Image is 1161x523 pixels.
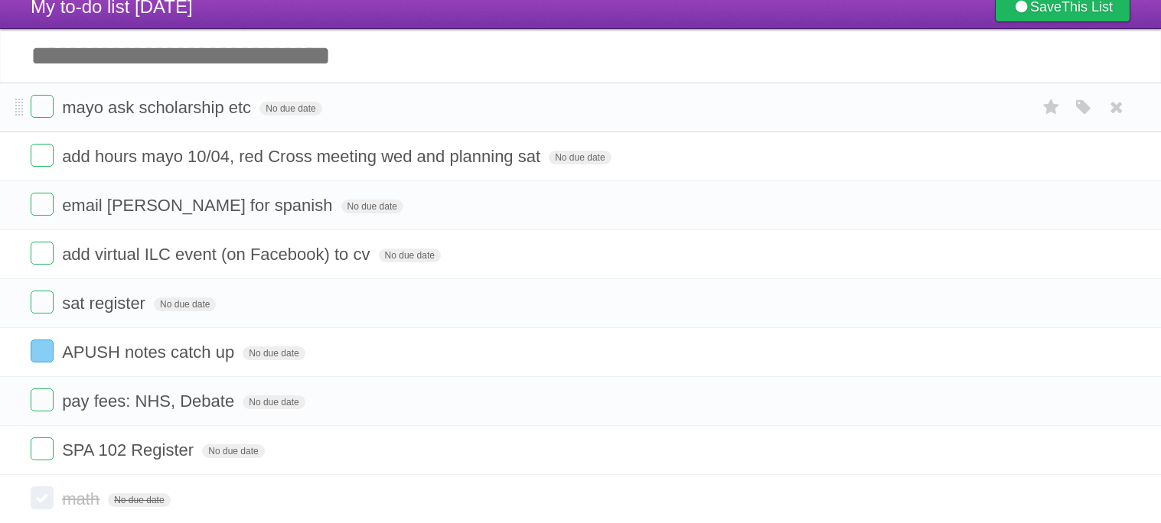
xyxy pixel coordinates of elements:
label: Done [31,486,54,509]
span: sat register [62,294,149,313]
span: math [62,489,103,508]
span: No due date [108,493,170,507]
span: No due date [202,444,264,458]
span: pay fees: NHS, Debate [62,391,238,411]
span: No due date [549,151,611,164]
label: Done [31,95,54,118]
span: add virtual ILC event (on Facebook) to cv [62,245,373,264]
span: APUSH notes catch up [62,343,238,362]
span: No due date [243,346,305,360]
label: Done [31,339,54,362]
label: Done [31,144,54,167]
label: Done [31,291,54,313]
label: Done [31,193,54,216]
label: Done [31,388,54,411]
label: Done [31,242,54,265]
span: No due date [379,249,441,262]
label: Done [31,437,54,460]
label: Star task [1037,95,1066,120]
span: SPA 102 Register [62,440,197,460]
span: No due date [341,200,403,213]
span: email [PERSON_NAME] for spanish [62,196,336,215]
span: mayo ask scholarship etc [62,98,255,117]
span: No due date [243,395,305,409]
span: No due date [154,297,216,311]
span: No due date [259,102,321,115]
span: add hours mayo 10/04, red Cross meeting wed and planning sat [62,147,544,166]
